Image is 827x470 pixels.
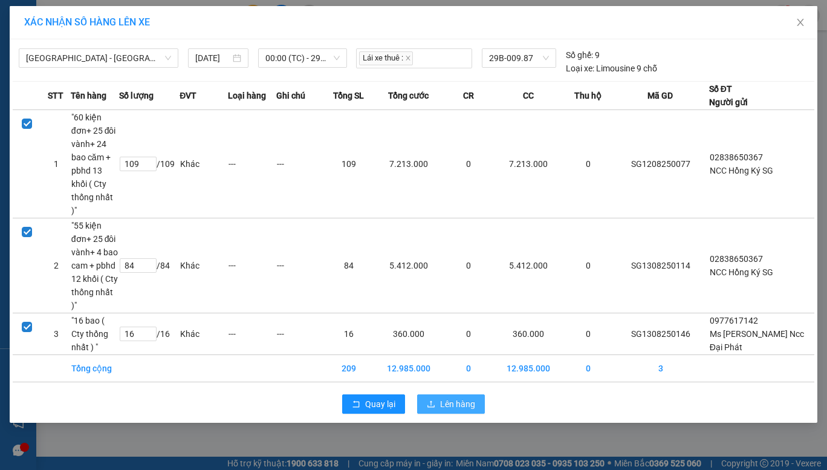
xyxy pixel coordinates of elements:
[71,218,119,313] td: "55 kiện đơn+ 25 đôi vành+ 4 bao cam + pbhd 12 khối ( Cty thống nhất )"
[612,355,709,382] td: 3
[444,218,493,313] td: 0
[26,49,171,67] span: Sài Gòn - Hà Nội
[493,218,564,313] td: 5.412.000
[417,394,485,414] button: uploadLên hàng
[276,89,305,102] span: Ghi chú
[71,89,106,102] span: Tên hàng
[24,16,150,28] span: XÁC NHẬN SỐ HÀNG LÊN XE
[710,254,763,264] span: 02838650367
[564,218,612,313] td: 0
[612,313,709,355] td: SG1308250146
[647,89,673,102] span: Mã GD
[325,218,373,313] td: 84
[71,355,119,382] td: Tổng cộng
[119,218,180,313] td: / 84
[228,218,276,313] td: ---
[42,218,71,313] td: 2
[325,313,373,355] td: 16
[352,400,360,410] span: rollback
[48,89,63,102] span: STT
[180,313,228,355] td: Khác
[493,355,564,382] td: 12.985.000
[373,110,444,218] td: 7.213.000
[42,313,71,355] td: 3
[440,397,475,411] span: Lên hàng
[276,110,325,218] td: ---
[325,355,373,382] td: 209
[119,89,154,102] span: Số lượng
[566,62,657,75] div: Limousine 9 chỗ
[612,110,709,218] td: SG1208250077
[180,110,228,218] td: Khác
[276,218,325,313] td: ---
[359,51,413,65] span: Lái xe thuê :
[405,55,411,61] span: close
[71,313,119,355] td: "16 bao ( Cty thống nhất ) "
[333,89,364,102] span: Tổng SL
[710,166,773,175] span: NCC Hồng Ký SG
[265,49,340,67] span: 00:00 (TC) - 29B-009.87
[564,355,612,382] td: 0
[276,313,325,355] td: ---
[493,110,564,218] td: 7.213.000
[710,316,758,325] span: 0977617142
[709,82,748,109] div: Số ĐT Người gửi
[373,313,444,355] td: 360.000
[195,51,231,65] input: 15/08/2025
[493,313,564,355] td: 360.000
[325,110,373,218] td: 109
[119,110,180,218] td: / 109
[365,397,395,411] span: Quay lại
[71,110,119,218] td: "60 kiện đơn+ 25 đôi vành+ 24 bao căm + pbhd 13 khối ( Cty thống nhất )"
[710,267,773,277] span: NCC Hồng Ký SG
[180,218,228,313] td: Khác
[566,48,600,62] div: 9
[564,110,612,218] td: 0
[373,355,444,382] td: 12.985.000
[710,329,804,352] span: Ms [PERSON_NAME] Ncc Đại Phát
[574,89,602,102] span: Thu hộ
[796,18,805,27] span: close
[444,313,493,355] td: 0
[228,313,276,355] td: ---
[444,110,493,218] td: 0
[612,218,709,313] td: SG1308250114
[373,218,444,313] td: 5.412.000
[566,48,593,62] span: Số ghế:
[444,355,493,382] td: 0
[783,6,817,40] button: Close
[42,110,71,218] td: 1
[228,89,266,102] span: Loại hàng
[710,152,763,162] span: 02838650367
[523,89,534,102] span: CC
[489,49,549,67] span: 29B-009.87
[180,89,196,102] span: ĐVT
[463,89,474,102] span: CR
[427,400,435,410] span: upload
[119,313,180,355] td: / 16
[342,394,405,414] button: rollbackQuay lại
[566,62,594,75] span: Loại xe:
[228,110,276,218] td: ---
[388,89,429,102] span: Tổng cước
[564,313,612,355] td: 0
